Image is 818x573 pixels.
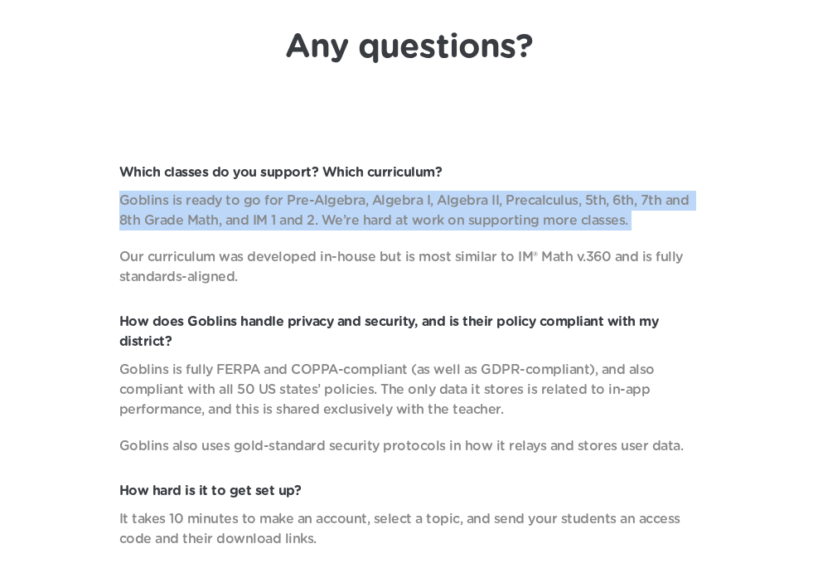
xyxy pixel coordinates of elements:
p: Our curriculum was developed in-house but is most similar to IM® Math v.360 and is fully standard... [119,247,699,287]
p: How hard is it to get set up? [119,481,699,501]
p: Goblins also uses gold-standard security protocols in how it relays and stores user data. [119,436,699,456]
p: Goblins is fully FERPA and COPPA-compliant (as well as GDPR-compliant), and also compliant with a... [119,360,699,420]
h1: Any questions? [285,27,533,67]
p: It takes 10 minutes to make an account, select a topic, and send your students an access code and... [119,509,699,549]
p: Goblins is ready to go for Pre-Algebra, Algebra I, Algebra II, Precalculus, 5th, 6th, 7th and 8th... [119,191,699,231]
p: Which classes do you support? Which curriculum? [119,163,699,182]
p: How does Goblins handle privacy and security, and is their policy compliant with my district? [119,312,699,352]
